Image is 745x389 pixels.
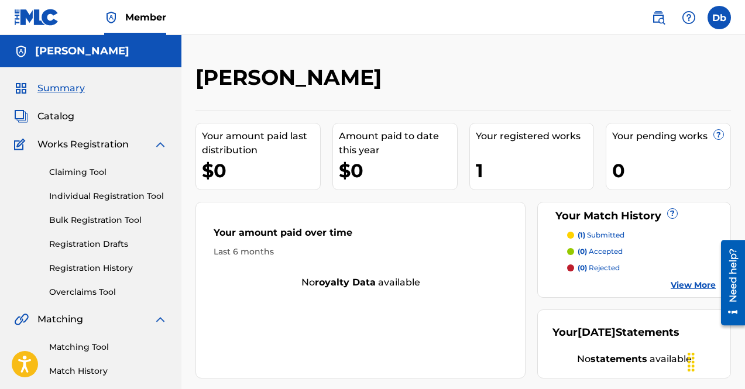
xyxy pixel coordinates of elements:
[651,11,665,25] img: search
[153,137,167,152] img: expand
[682,345,701,380] div: Drag
[49,166,167,178] a: Claiming Tool
[49,190,167,202] a: Individual Registration Tool
[14,109,28,123] img: Catalog
[49,365,167,377] a: Match History
[202,157,320,184] div: $0
[14,312,29,326] img: Matching
[37,109,74,123] span: Catalog
[712,236,745,330] iframe: Resource Center
[668,209,677,218] span: ?
[49,238,167,250] a: Registration Drafts
[714,130,723,139] span: ?
[677,6,701,29] div: Help
[49,214,167,226] a: Bulk Registration Tool
[567,230,716,240] a: (1) submitted
[14,81,28,95] img: Summary
[567,263,716,273] a: (0) rejected
[578,263,620,273] p: rejected
[578,326,616,339] span: [DATE]
[476,129,594,143] div: Your registered works
[552,325,679,340] div: Your Statements
[708,6,731,29] div: User Menu
[14,44,28,58] img: Accounts
[578,230,624,240] p: submitted
[49,262,167,274] a: Registration History
[104,11,118,25] img: Top Rightsholder
[552,352,716,366] div: No available
[49,341,167,353] a: Matching Tool
[578,247,587,256] span: (0)
[125,11,166,24] span: Member
[647,6,670,29] a: Public Search
[37,312,83,326] span: Matching
[682,11,696,25] img: help
[196,276,525,290] div: No available
[578,246,623,257] p: accepted
[590,353,647,364] strong: statements
[339,129,457,157] div: Amount paid to date this year
[686,333,745,389] iframe: Chat Widget
[339,157,457,184] div: $0
[14,137,29,152] img: Works Registration
[214,226,507,246] div: Your amount paid over time
[567,246,716,257] a: (0) accepted
[153,312,167,326] img: expand
[578,263,587,272] span: (0)
[14,109,74,123] a: CatalogCatalog
[37,137,129,152] span: Works Registration
[202,129,320,157] div: Your amount paid last distribution
[195,64,387,91] h2: [PERSON_NAME]
[671,279,716,291] a: View More
[612,129,730,143] div: Your pending works
[214,246,507,258] div: Last 6 months
[578,230,585,239] span: (1)
[35,44,129,58] h5: Kay Archon
[14,9,59,26] img: MLC Logo
[49,286,167,298] a: Overclaims Tool
[552,208,716,224] div: Your Match History
[315,277,376,288] strong: royalty data
[612,157,730,184] div: 0
[37,81,85,95] span: Summary
[14,81,85,95] a: SummarySummary
[476,157,594,184] div: 1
